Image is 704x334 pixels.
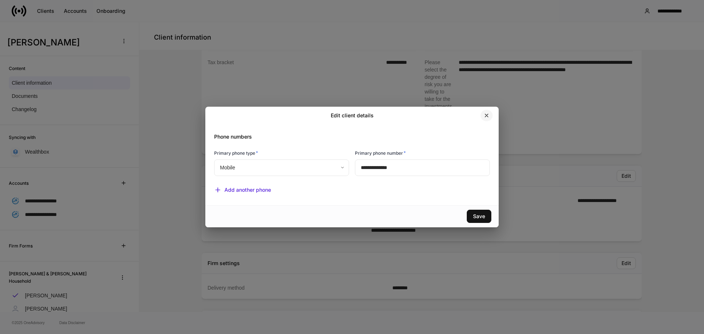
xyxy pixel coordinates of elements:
button: Add another phone [214,186,271,194]
h2: Edit client details [331,112,374,119]
button: Save [467,210,491,223]
div: Mobile [214,159,349,176]
h6: Primary phone number [355,149,406,157]
h6: Primary phone type [214,149,258,157]
div: Phone numbers [208,124,490,140]
div: Save [473,214,485,219]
